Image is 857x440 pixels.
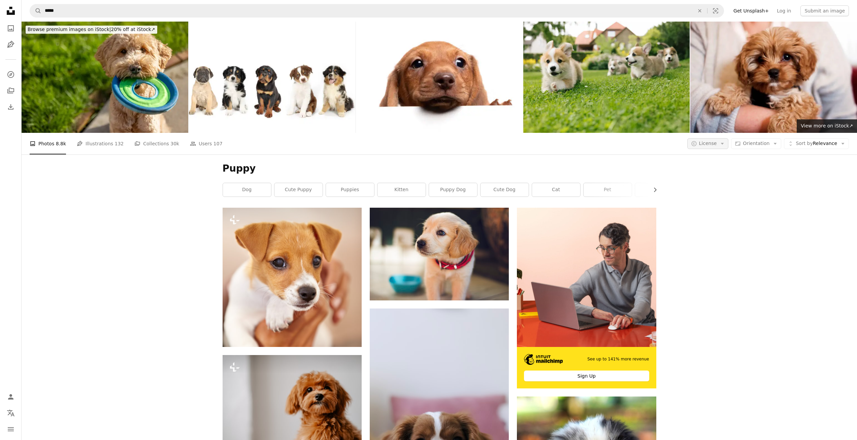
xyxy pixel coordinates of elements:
[687,138,729,149] button: License
[356,22,523,133] img: Dachshund Puppy and White Banner
[796,141,813,146] span: Sort by
[134,133,179,154] a: Collections 30k
[22,22,161,38] a: Browse premium images on iStock|20% off at iStock↗
[223,183,271,197] a: dog
[796,140,837,147] span: Relevance
[370,208,509,300] img: selective focus photography of short-coated brown puppy facing right side
[517,208,656,388] a: See up to 141% more revenueSign Up
[707,4,724,17] button: Visual search
[170,140,179,147] span: 30k
[4,84,18,97] a: Collections
[28,27,155,32] span: 20% off at iStock ↗
[4,422,18,436] button: Menu
[731,138,781,149] button: Orientation
[692,4,707,17] button: Clear
[699,141,717,146] span: License
[223,399,362,405] a: a small brown dog sitting on top of a table
[690,22,857,133] img: Portrait Of My Cute Puppy Molly
[4,390,18,404] a: Log in / Sign up
[784,138,849,149] button: Sort byRelevance
[4,100,18,114] a: Download History
[30,4,724,18] form: Find visuals sitewide
[22,22,188,133] img: Playing Fetch with Soft Disc
[223,208,362,347] img: a small brown and white dog being held by a person
[523,22,690,133] img: group of Pembroke welsh corgi puppies
[189,22,356,133] img: Various puppies of different breeds
[190,133,222,154] a: Users 107
[77,133,124,154] a: Illustrations 132
[773,5,795,16] a: Log in
[429,183,477,197] a: puppy dog
[4,22,18,35] a: Photos
[517,208,656,347] img: file-1722962848292-892f2e7827caimage
[115,140,124,147] span: 132
[797,119,857,133] a: View more on iStock↗
[4,406,18,420] button: Language
[370,251,509,257] a: selective focus photography of short-coated brown puppy facing right side
[370,398,509,404] a: long-coated white and brown puppy
[4,4,18,19] a: Home — Unsplash
[4,38,18,51] a: Illustrations
[223,163,656,175] h1: Puppy
[524,354,563,365] img: file-1690386555781-336d1949dad1image
[743,141,769,146] span: Orientation
[326,183,374,197] a: puppies
[649,183,656,197] button: scroll list to the right
[213,140,223,147] span: 107
[729,5,773,16] a: Get Unsplash+
[532,183,580,197] a: cat
[584,183,632,197] a: pet
[481,183,529,197] a: cute dog
[635,183,683,197] a: animal
[30,4,41,17] button: Search Unsplash
[274,183,323,197] a: cute puppy
[524,371,649,381] div: Sign Up
[800,5,849,16] button: Submit an image
[587,356,649,362] span: See up to 141% more revenue
[377,183,426,197] a: kitten
[801,123,853,128] span: View more on iStock ↗
[223,274,362,280] a: a small brown and white dog being held by a person
[28,27,111,32] span: Browse premium images on iStock |
[4,68,18,81] a: Explore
